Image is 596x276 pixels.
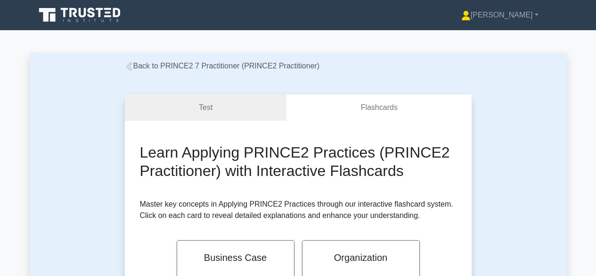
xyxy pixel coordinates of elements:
[286,94,471,121] a: Flashcards
[188,252,283,263] h2: Business Case
[140,143,457,180] h2: Learn Applying PRINCE2 Practices (PRINCE2 Practitioner) with Interactive Flashcards
[314,252,408,263] h2: Organization
[125,62,320,70] a: Back to PRINCE2 7 Practitioner (PRINCE2 Practitioner)
[439,6,561,25] a: [PERSON_NAME]
[125,94,287,121] a: Test
[140,199,457,221] p: Master key concepts in Applying PRINCE2 Practices through our interactive flashcard system. Click...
